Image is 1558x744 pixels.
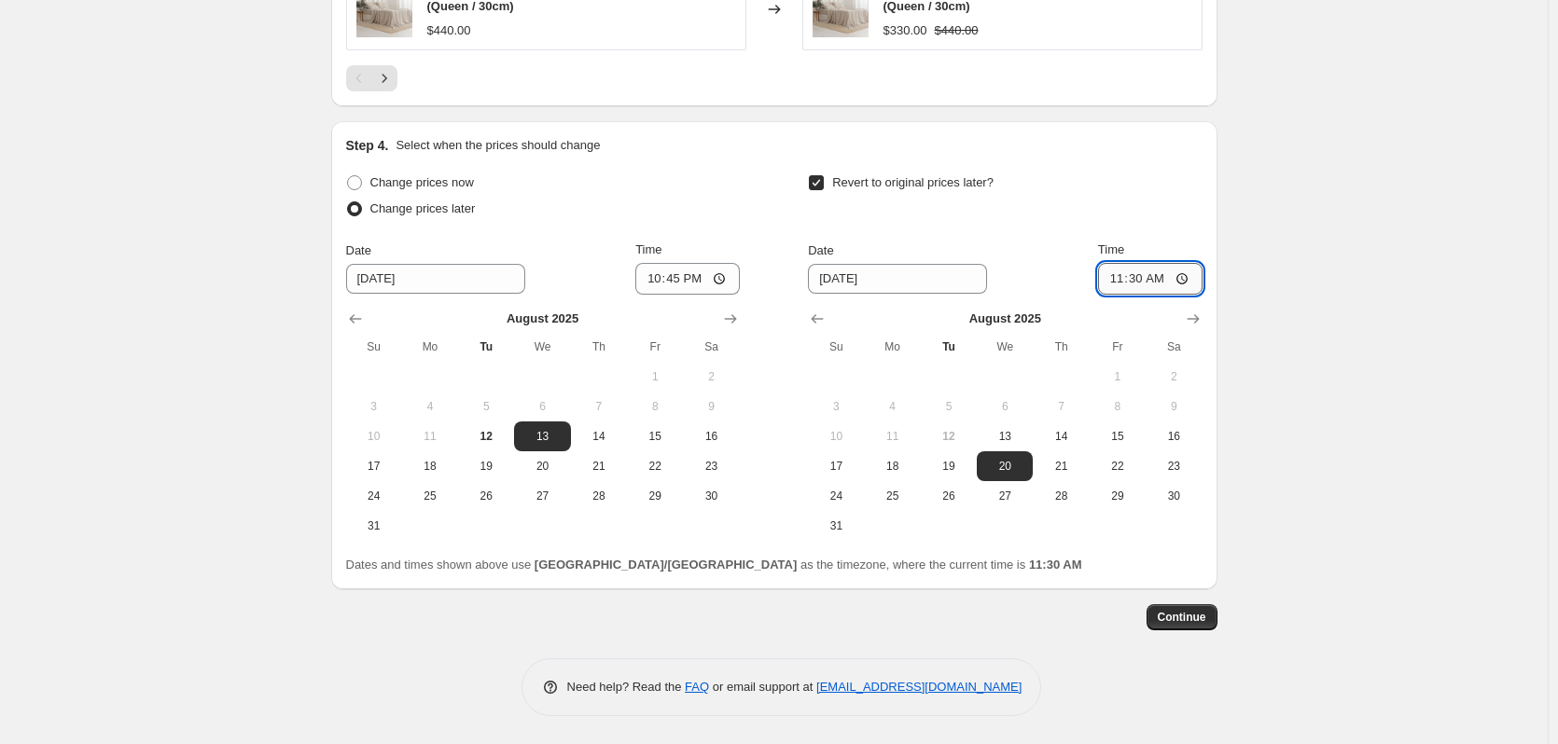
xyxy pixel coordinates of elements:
[683,451,739,481] button: Saturday August 23 2025
[522,399,563,414] span: 6
[984,339,1025,354] span: We
[1033,421,1089,451] button: Thursday August 14 2025
[690,489,731,503] span: 30
[1153,399,1194,414] span: 9
[410,399,451,414] span: 4
[522,489,563,503] span: 27
[1040,399,1081,414] span: 7
[402,392,458,421] button: Monday August 4 2025
[571,451,627,481] button: Thursday August 21 2025
[815,339,856,354] span: Su
[872,489,913,503] span: 25
[634,369,675,384] span: 1
[458,451,514,481] button: Tuesday August 19 2025
[921,481,977,511] button: Tuesday August 26 2025
[1040,429,1081,444] span: 14
[1033,392,1089,421] button: Thursday August 7 2025
[578,339,619,354] span: Th
[466,399,507,414] span: 5
[872,399,913,414] span: 4
[466,429,507,444] span: 12
[535,558,797,572] b: [GEOGRAPHIC_DATA]/[GEOGRAPHIC_DATA]
[346,481,402,511] button: Sunday August 24 2025
[466,459,507,474] span: 19
[522,429,563,444] span: 13
[514,392,570,421] button: Wednesday August 6 2025
[627,481,683,511] button: Friday August 29 2025
[977,451,1033,481] button: Wednesday August 20 2025
[1158,610,1206,625] span: Continue
[1097,369,1138,384] span: 1
[690,429,731,444] span: 16
[627,362,683,392] button: Friday August 1 2025
[1146,451,1202,481] button: Saturday August 23 2025
[1090,451,1146,481] button: Friday August 22 2025
[816,680,1022,694] a: [EMAIL_ADDRESS][DOMAIN_NAME]
[571,421,627,451] button: Thursday August 14 2025
[1040,339,1081,354] span: Th
[977,481,1033,511] button: Wednesday August 27 2025
[921,421,977,451] button: Today Tuesday August 12 2025
[634,489,675,503] span: 29
[1098,242,1124,256] span: Time
[808,392,864,421] button: Sunday August 3 2025
[410,459,451,474] span: 18
[1146,481,1202,511] button: Saturday August 30 2025
[354,489,395,503] span: 24
[1153,369,1194,384] span: 2
[683,392,739,421] button: Saturday August 9 2025
[977,421,1033,451] button: Wednesday August 13 2025
[1146,421,1202,451] button: Saturday August 16 2025
[1033,332,1089,362] th: Thursday
[346,264,525,294] input: 8/12/2025
[571,481,627,511] button: Thursday August 28 2025
[346,392,402,421] button: Sunday August 3 2025
[1040,489,1081,503] span: 28
[354,339,395,354] span: Su
[865,481,921,511] button: Monday August 25 2025
[808,451,864,481] button: Sunday August 17 2025
[808,511,864,541] button: Sunday August 31 2025
[346,558,1082,572] span: Dates and times shown above use as the timezone, where the current time is
[627,451,683,481] button: Friday August 22 2025
[1180,306,1206,332] button: Show next month, September 2025
[571,332,627,362] th: Thursday
[928,399,969,414] span: 5
[921,451,977,481] button: Tuesday August 19 2025
[567,680,686,694] span: Need help? Read the
[690,459,731,474] span: 23
[571,392,627,421] button: Thursday August 7 2025
[865,421,921,451] button: Monday August 11 2025
[815,459,856,474] span: 17
[872,339,913,354] span: Mo
[1033,451,1089,481] button: Thursday August 21 2025
[683,481,739,511] button: Saturday August 30 2025
[1090,362,1146,392] button: Friday August 1 2025
[458,421,514,451] button: Today Tuesday August 12 2025
[709,680,816,694] span: or email support at
[872,429,913,444] span: 11
[865,392,921,421] button: Monday August 4 2025
[402,481,458,511] button: Monday August 25 2025
[578,399,619,414] span: 7
[984,399,1025,414] span: 6
[634,429,675,444] span: 15
[921,332,977,362] th: Tuesday
[935,21,979,40] strike: $440.00
[346,332,402,362] th: Sunday
[346,511,402,541] button: Sunday August 31 2025
[1040,459,1081,474] span: 21
[458,481,514,511] button: Tuesday August 26 2025
[402,421,458,451] button: Monday August 11 2025
[1146,362,1202,392] button: Saturday August 2 2025
[690,399,731,414] span: 9
[1033,481,1089,511] button: Thursday August 28 2025
[1097,339,1138,354] span: Fr
[514,451,570,481] button: Wednesday August 20 2025
[690,339,731,354] span: Sa
[578,459,619,474] span: 21
[1153,459,1194,474] span: 23
[690,369,731,384] span: 2
[808,481,864,511] button: Sunday August 24 2025
[1097,459,1138,474] span: 22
